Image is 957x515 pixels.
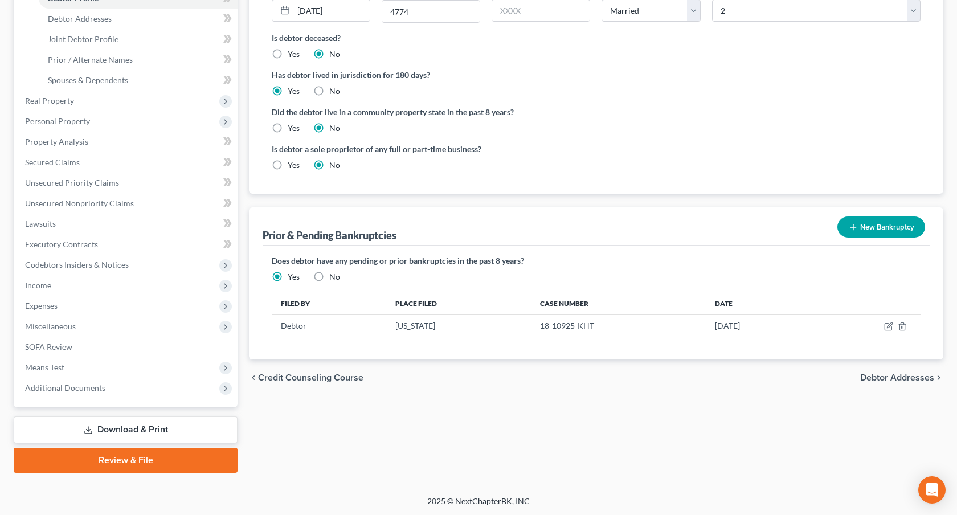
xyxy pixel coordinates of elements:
[25,137,88,146] span: Property Analysis
[272,255,921,267] label: Does debtor have any pending or prior bankruptcies in the past 8 years?
[39,9,238,29] a: Debtor Addresses
[48,34,118,44] span: Joint Debtor Profile
[14,448,238,473] a: Review & File
[272,69,921,81] label: Has debtor lived in jurisdiction for 180 days?
[16,152,238,173] a: Secured Claims
[263,228,396,242] div: Prior & Pending Bankruptcies
[25,383,105,393] span: Additional Documents
[16,234,238,255] a: Executory Contracts
[16,214,238,234] a: Lawsuits
[386,292,531,314] th: Place Filed
[329,271,340,283] label: No
[531,315,706,337] td: 18-10925-KHT
[329,85,340,97] label: No
[258,373,363,382] span: Credit Counseling Course
[288,160,300,171] label: Yes
[25,157,80,167] span: Secured Claims
[25,342,72,351] span: SOFA Review
[860,373,934,382] span: Debtor Addresses
[329,122,340,134] label: No
[16,132,238,152] a: Property Analysis
[272,32,921,44] label: Is debtor deceased?
[288,85,300,97] label: Yes
[382,1,480,22] input: XXXX
[918,476,946,504] div: Open Intercom Messenger
[25,219,56,228] span: Lawsuits
[288,271,300,283] label: Yes
[329,160,340,171] label: No
[48,14,112,23] span: Debtor Addresses
[25,301,58,310] span: Expenses
[272,292,386,314] th: Filed By
[16,173,238,193] a: Unsecured Priority Claims
[860,373,943,382] button: Debtor Addresses chevron_right
[16,193,238,214] a: Unsecured Nonpriority Claims
[25,116,90,126] span: Personal Property
[25,96,74,105] span: Real Property
[531,292,706,314] th: Case Number
[386,315,531,337] td: [US_STATE]
[934,373,943,382] i: chevron_right
[249,373,258,382] i: chevron_left
[39,70,238,91] a: Spouses & Dependents
[288,48,300,60] label: Yes
[39,29,238,50] a: Joint Debtor Profile
[48,55,133,64] span: Prior / Alternate Names
[272,143,591,155] label: Is debtor a sole proprietor of any full or part-time business?
[837,216,925,238] button: New Bankruptcy
[16,337,238,357] a: SOFA Review
[48,75,128,85] span: Spouses & Dependents
[25,239,98,249] span: Executory Contracts
[25,362,64,372] span: Means Test
[272,106,921,118] label: Did the debtor live in a community property state in the past 8 years?
[39,50,238,70] a: Prior / Alternate Names
[329,48,340,60] label: No
[25,321,76,331] span: Miscellaneous
[25,280,51,290] span: Income
[25,260,129,269] span: Codebtors Insiders & Notices
[288,122,300,134] label: Yes
[249,373,363,382] button: chevron_left Credit Counseling Course
[25,198,134,208] span: Unsecured Nonpriority Claims
[25,178,119,187] span: Unsecured Priority Claims
[706,292,811,314] th: Date
[706,315,811,337] td: [DATE]
[272,315,386,337] td: Debtor
[14,416,238,443] a: Download & Print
